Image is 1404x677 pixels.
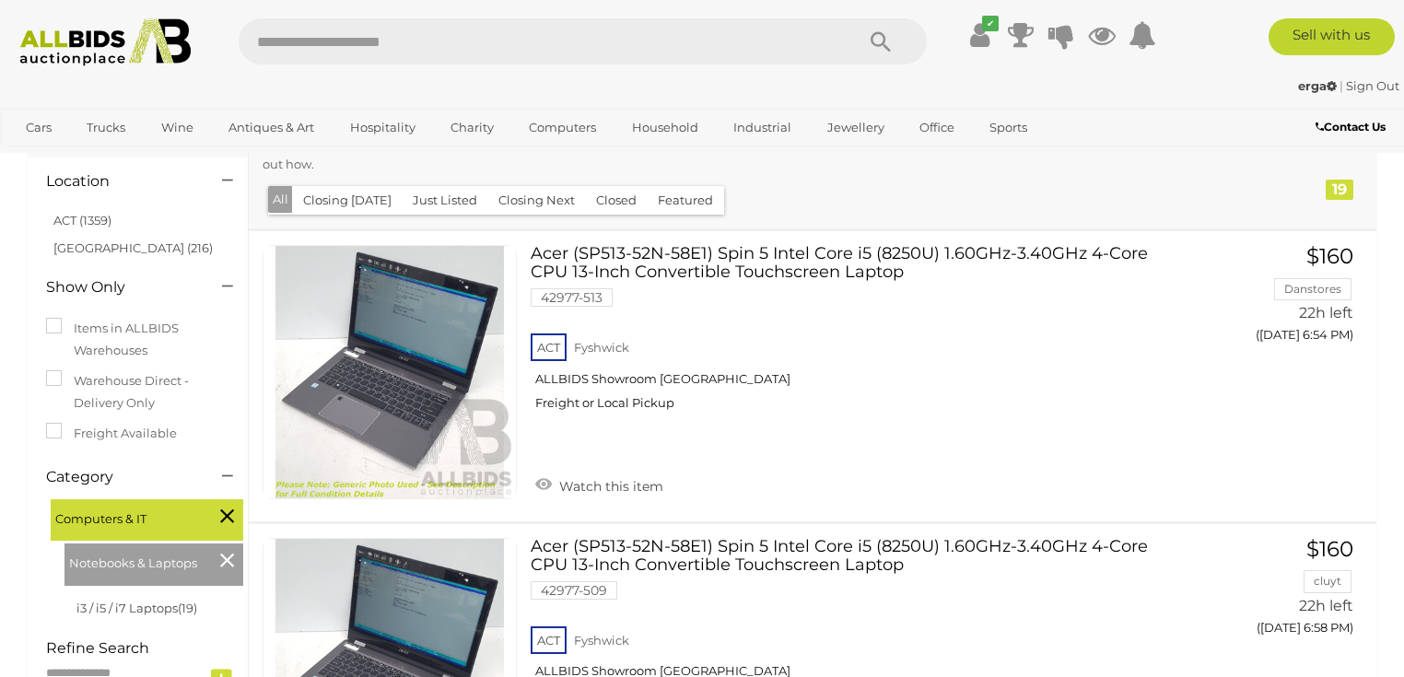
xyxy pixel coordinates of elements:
[1306,243,1353,269] span: $160
[1326,180,1353,200] div: 19
[585,186,648,215] button: Closed
[53,213,111,228] a: ACT (1359)
[620,112,710,143] a: Household
[69,548,207,574] span: Notebooks & Laptops
[268,186,293,213] button: All
[46,423,177,444] label: Freight Available
[1298,78,1337,93] strong: erga
[1202,245,1358,353] a: $160 Danstores 22h left ([DATE] 6:54 PM)
[439,112,506,143] a: Charity
[1306,536,1353,562] span: $160
[46,318,229,361] label: Items in ALLBIDS Warehouses
[216,112,326,143] a: Antiques & Art
[46,640,243,657] h4: Refine Search
[46,370,229,414] label: Warehouse Direct - Delivery Only
[531,471,668,498] a: Watch this item
[402,186,488,215] button: Just Listed
[46,173,194,190] h4: Location
[977,112,1039,143] a: Sports
[982,16,999,31] i: ✔
[338,112,427,143] a: Hospitality
[149,112,205,143] a: Wine
[544,245,1175,425] a: Acer (SP513-52N-58E1) Spin 5 Intel Core i5 (8250U) 1.60GHz-3.40GHz 4-Core CPU 13-Inch Convertible...
[14,112,64,143] a: Cars
[966,18,994,52] a: ✔
[1316,120,1386,134] b: Contact Us
[53,240,213,255] a: [GEOGRAPHIC_DATA] (216)
[292,186,403,215] button: Closing [DATE]
[1340,78,1343,93] span: |
[835,18,927,64] button: Search
[721,112,803,143] a: Industrial
[1202,538,1358,646] a: $160 cluyt 22h left ([DATE] 6:58 PM)
[815,112,896,143] a: Jewellery
[555,478,663,495] span: Watch this item
[1298,78,1340,93] a: erga
[46,469,194,485] h4: Category
[647,186,724,215] button: Featured
[75,112,137,143] a: Trucks
[14,143,169,173] a: [GEOGRAPHIC_DATA]
[10,18,200,66] img: Allbids.com.au
[1316,117,1390,137] a: Contact Us
[517,112,608,143] a: Computers
[907,112,966,143] a: Office
[46,279,194,296] h4: Show Only
[76,601,197,615] a: i3 / i5 / i7 Laptops(19)
[487,186,586,215] button: Closing Next
[1269,18,1395,55] a: Sell with us
[178,601,197,615] span: (19)
[55,504,193,530] span: Computers & IT
[1346,78,1399,93] a: Sign Out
